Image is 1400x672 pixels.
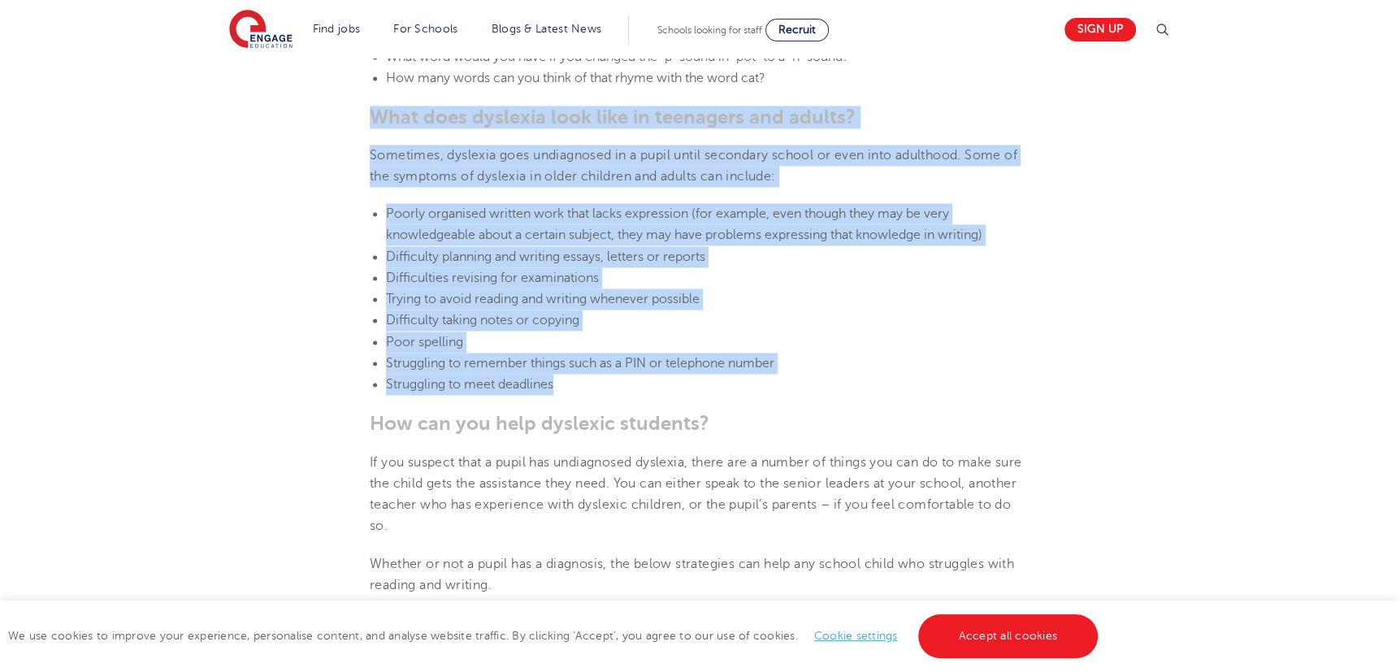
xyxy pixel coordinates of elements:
a: Find jobs [313,23,361,35]
a: Cookie settings [814,630,898,642]
span: Whether or not a pupil has a diagnosis, the below strategies can help any school child who strugg... [370,556,1014,592]
span: Recruit [778,24,816,36]
span: What word would you have if you changed the “p” sound in “pot” to a “h” sound? [386,50,849,64]
span: Trying to avoid reading and writing whenever possible [386,292,700,306]
span: How many words can you think of that rhyme with the word cat? [386,71,765,85]
img: Engage Education [229,10,293,50]
span: Difficulty planning and writing essays, letters or reports [386,249,705,264]
span: Schools looking for staff [657,24,762,36]
span: If you suspect that a pupil has undiagnosed dyslexia, there are a number of things you can do to ... [370,454,1021,533]
span: Poor spelling [386,335,463,349]
span: Sometimes, dyslexia goes undiagnosed in a pupil until secondary school or even into adulthood. So... [370,148,1017,184]
b: What does dyslexia look like in teenagers and adults? [370,106,856,128]
span: Struggling to remember things such as a PIN or telephone number [386,356,774,371]
span: Difficulty taking notes or copying [386,313,579,327]
span: Difficulties revising for examinations [386,271,599,285]
a: Recruit [765,19,829,41]
b: How can you help dyslexic students? [370,412,709,435]
a: Accept all cookies [918,614,1099,658]
a: For Schools [393,23,457,35]
span: We use cookies to improve your experience, personalise content, and analyse website traffic. By c... [8,630,1102,642]
span: Struggling to meet deadlines [386,377,553,392]
a: Sign up [1064,18,1136,41]
a: Blogs & Latest News [492,23,602,35]
span: Poorly organised written work that lacks expression (for example, even though they may be very kn... [386,206,982,242]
